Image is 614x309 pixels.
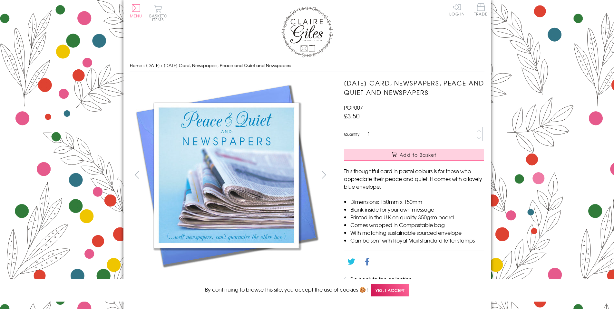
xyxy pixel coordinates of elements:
span: Yes, I accept [371,284,409,296]
a: Go back to the collection [349,275,412,283]
span: Add to Basket [400,152,436,158]
button: Menu [130,4,142,18]
a: [DATE] [146,62,160,68]
li: Blank inside for your own message [350,205,484,213]
button: Add to Basket [344,149,484,161]
span: › [143,62,145,68]
a: Log In [449,3,465,16]
span: Trade [474,3,488,16]
h1: [DATE] Card, Newspapers, Peace and Quiet and Newspapers [344,78,484,97]
a: Home [130,62,142,68]
button: next [317,167,331,182]
a: Trade [474,3,488,17]
span: 0 items [152,13,167,23]
li: Can be sent with Royal Mail standard letter stamps [350,236,484,244]
li: Printed in the U.K on quality 350gsm board [350,213,484,221]
span: › [161,62,162,68]
img: Claire Giles Greetings Cards [281,6,333,57]
li: Dimensions: 150mm x 150mm [350,198,484,205]
p: This thoughtful card in pastel colours is for those who appreciate their peace and quiet. It come... [344,167,484,190]
span: [DATE] Card, Newspapers, Peace and Quiet and Newspapers [164,62,291,68]
span: £3.50 [344,111,360,120]
span: POP007 [344,104,363,111]
img: Father's Day Card, Newspapers, Peace and Quiet and Newspapers [130,78,323,272]
nav: breadcrumbs [130,59,484,72]
button: prev [130,167,144,182]
button: Basket0 items [149,5,167,22]
li: With matching sustainable sourced envelope [350,229,484,236]
label: Quantity [344,131,359,137]
li: Comes wrapped in Compostable bag [350,221,484,229]
span: Menu [130,13,142,19]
